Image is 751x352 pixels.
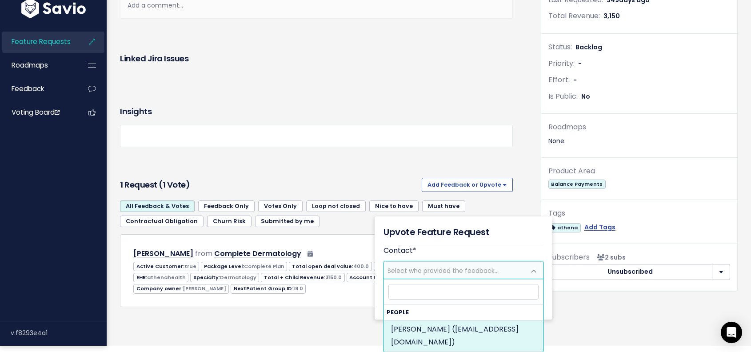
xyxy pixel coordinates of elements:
[548,180,606,189] span: Balance Payments
[347,273,446,282] span: Account Manager:
[548,91,578,101] span: Is Public:
[548,42,572,52] span: Status:
[721,322,742,343] div: Open Intercom Messenger
[2,79,74,99] a: Feedback
[231,284,306,293] span: NextPatient Group ID:
[12,84,44,93] span: Feedback
[133,262,199,271] span: Active Customer:
[325,274,342,281] span: 3150.0
[190,273,259,282] span: Specialty:
[573,76,577,84] span: -
[201,262,287,271] span: Package Level:
[548,222,581,233] a: athena
[133,284,229,293] span: Company owner:
[548,75,570,85] span: Effort:
[289,262,372,271] span: Total open deal value:
[387,308,409,316] span: People
[575,43,602,52] span: Backlog
[293,285,303,292] span: 19.0
[244,263,284,270] span: Complete Plan
[12,37,71,46] span: Feature Requests
[2,32,74,52] a: Feature Requests
[198,200,255,212] a: Feedback Only
[120,105,152,118] h3: Insights
[120,52,188,65] h3: Linked Jira issues
[2,55,74,76] a: Roadmaps
[603,12,620,20] span: 3,150
[548,11,600,21] span: Total Revenue:
[184,263,196,270] span: true
[548,165,730,178] div: Product Area
[383,225,489,239] h5: Upvote Feature Request
[548,264,712,280] button: Unsubscribed
[548,223,581,232] span: athena
[548,58,575,68] span: Priority:
[120,179,418,191] h3: 1 Request (1 Vote)
[422,200,465,212] a: Must have
[387,266,499,275] span: Select who provided the feedback...
[11,321,107,344] div: v.f8293e4a1
[12,60,48,70] span: Roadmaps
[548,207,730,220] div: Tags
[147,274,186,281] span: athenahealth
[548,121,730,134] div: Roadmaps
[383,245,416,256] label: Contact
[548,252,590,262] span: Subscribers
[593,253,626,262] span: <p><strong>Subscribers</strong><br><br> - Cory Hoover<br> - Revanth Korrapolu<br> </p>
[195,248,212,259] span: from
[384,304,543,352] li: People
[422,178,513,192] button: Add Feedback or Upvote
[12,108,60,117] span: Voting Board
[258,200,303,212] a: Votes Only
[391,324,519,347] span: [PERSON_NAME] ([EMAIL_ADDRESS][DOMAIN_NAME])
[255,216,320,227] a: Submitted by me
[581,92,590,101] span: No
[578,59,582,68] span: -
[207,216,252,227] a: Churn Risk
[220,274,256,281] span: Dermatology
[306,200,366,212] a: Loop not closed
[374,262,437,271] span: Total Revenue:
[214,248,301,259] a: Complete Dermatology
[120,200,195,212] a: All Feedback & Votes
[548,136,730,147] div: None.
[183,285,226,292] span: [PERSON_NAME]
[353,263,369,270] span: 400.0
[2,102,74,123] a: Voting Board
[369,200,419,212] a: Nice to have
[120,216,204,227] a: Contractual Obligation
[261,273,344,282] span: Total + Child Revenue:
[133,248,193,259] a: [PERSON_NAME]
[133,273,188,282] span: EHR:
[584,222,615,233] a: Add Tags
